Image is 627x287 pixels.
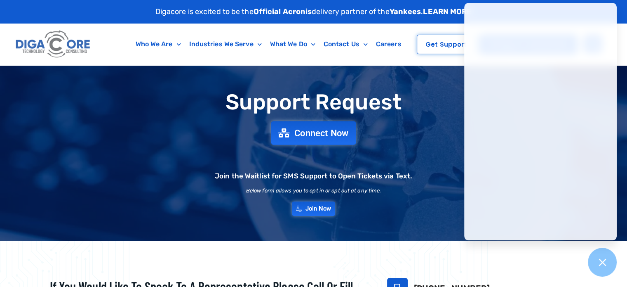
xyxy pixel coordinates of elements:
a: LEARN MORE [423,7,472,16]
nav: Menu [126,35,411,54]
p: Digacore is excited to be the delivery partner of the . [155,6,472,17]
h2: Below form allows you to opt in or opt out at any time. [246,188,381,193]
a: Connect Now [271,121,356,145]
span: Join Now [305,206,331,212]
strong: Yankees [390,7,421,16]
span: Get Support [425,41,467,47]
strong: Official Acronis [254,7,312,16]
a: Industries We Serve [185,35,266,54]
a: Join Now [292,202,336,216]
a: Who We Are [132,35,185,54]
a: Contact Us [319,35,372,54]
a: Careers [372,35,406,54]
img: Digacore logo 1 [14,28,93,61]
h2: Join the Waitlist for SMS Support to Open Tickets via Text. [215,173,412,180]
span: Connect Now [294,128,349,138]
iframe: Chatgenie Messenger [464,3,617,240]
h1: Support Request [29,90,598,114]
a: What We Do [266,35,319,54]
a: Get Support [417,35,475,54]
